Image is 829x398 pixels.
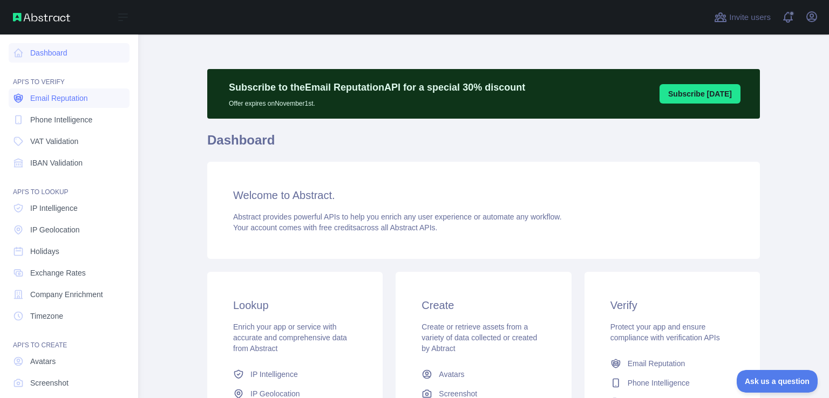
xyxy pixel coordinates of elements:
span: Phone Intelligence [30,114,92,125]
p: Subscribe to the Email Reputation API for a special 30 % discount [229,80,525,95]
a: Email Reputation [9,88,130,108]
a: Screenshot [9,373,130,393]
span: Email Reputation [30,93,88,104]
span: free credits [319,223,356,232]
a: IP Geolocation [9,220,130,239]
button: Subscribe [DATE] [660,84,740,104]
span: Timezone [30,311,63,321]
a: Phone Intelligence [9,110,130,129]
span: IP Intelligence [250,369,298,380]
span: Screenshot [30,378,69,388]
a: IBAN Validation [9,153,130,173]
span: Holidays [30,246,59,257]
button: Invite users [712,9,773,26]
a: IP Intelligence [9,198,130,218]
h3: Create [422,298,545,313]
a: VAT Validation [9,132,130,151]
a: Timezone [9,306,130,326]
a: Phone Intelligence [606,373,738,393]
span: Avatars [439,369,464,380]
span: Protect your app and ensure compliance with verification APIs [610,322,720,342]
a: Exchange Rates [9,263,130,283]
h3: Verify [610,298,734,313]
span: Company Enrichment [30,289,103,300]
span: IBAN Validation [30,157,83,168]
span: Exchange Rates [30,267,86,278]
div: API'S TO LOOKUP [9,175,130,196]
a: Dashboard [9,43,130,63]
a: Holidays [9,242,130,261]
span: Enrich your app or service with accurate and comprehensive data from Abstract [233,322,347,353]
span: IP Geolocation [30,224,80,235]
p: Offer expires on November 1st. [229,95,525,108]
a: IP Intelligence [229,365,361,384]
span: VAT Validation [30,136,78,147]
a: Company Enrichment [9,285,130,304]
span: IP Intelligence [30,203,78,214]
span: Invite users [729,11,771,24]
span: Avatars [30,356,56,367]
a: Avatars [417,365,549,384]
span: Create or retrieve assets from a variety of data collected or created by Abtract [422,322,537,353]
img: Abstract API [13,13,70,22]
div: API'S TO VERIFY [9,65,130,86]
span: Email Reputation [628,358,685,369]
h1: Dashboard [207,132,760,157]
span: Abstract provides powerful APIs to help you enrich any user experience or automate any workflow. [233,212,562,221]
a: Avatars [9,352,130,371]
span: Phone Intelligence [628,378,690,388]
div: API'S TO CREATE [9,328,130,349]
iframe: Toggle Customer Support [737,370,818,393]
h3: Welcome to Abstract. [233,188,734,203]
a: Email Reputation [606,354,738,373]
span: Your account comes with across all Abstract APIs. [233,223,437,232]
h3: Lookup [233,298,357,313]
